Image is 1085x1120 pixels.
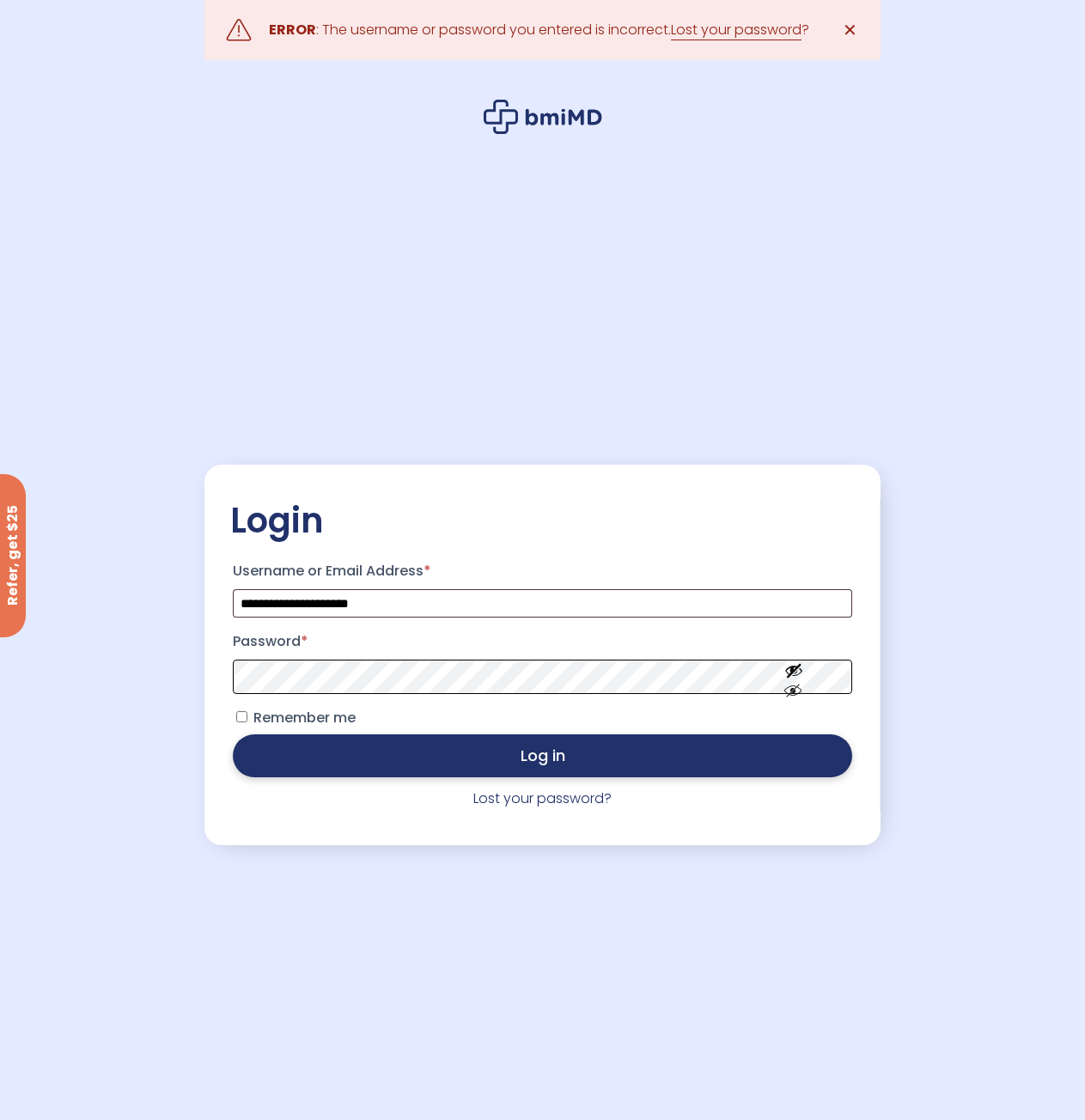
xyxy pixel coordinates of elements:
[746,648,842,707] button: Show password
[269,20,316,40] strong: ERROR
[833,13,868,47] a: ✕
[233,734,851,777] button: Log in
[253,708,356,727] span: Remember me
[473,788,612,808] a: Lost your password?
[671,20,802,40] a: Lost your password
[233,628,851,655] label: Password
[230,499,854,542] h2: Login
[236,711,247,722] input: Remember me
[233,557,851,585] label: Username or Email Address
[269,18,809,42] div: : The username or password you entered is incorrect. ?
[843,18,857,42] span: ✕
